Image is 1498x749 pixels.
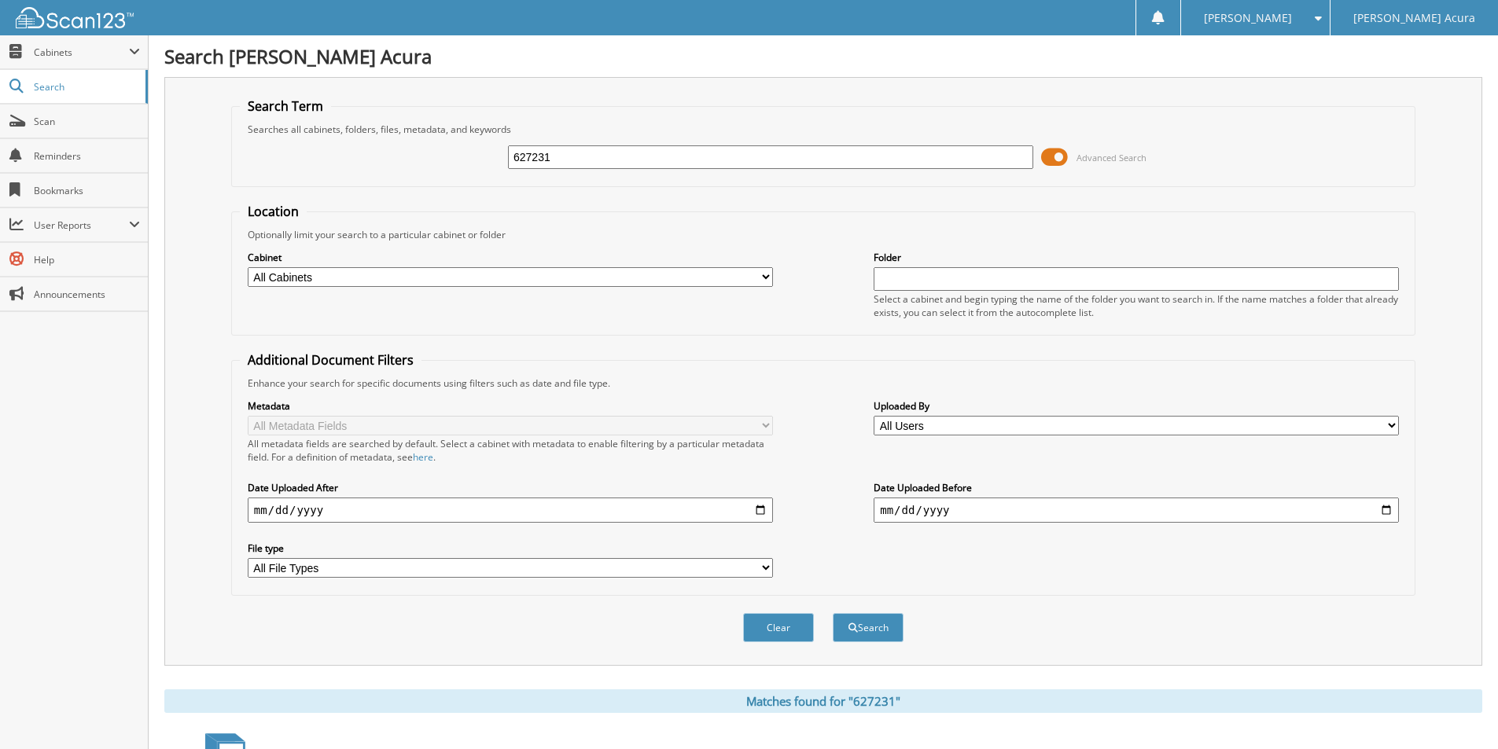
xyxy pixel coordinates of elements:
div: Select a cabinet and begin typing the name of the folder you want to search in. If the name match... [874,292,1399,319]
legend: Search Term [240,97,331,115]
legend: Location [240,203,307,220]
label: Folder [874,251,1399,264]
span: Cabinets [34,46,129,59]
span: Bookmarks [34,184,140,197]
span: [PERSON_NAME] Acura [1353,13,1475,23]
img: scan123-logo-white.svg [16,7,134,28]
input: start [248,497,773,523]
input: end [874,497,1399,523]
label: Metadata [248,399,773,413]
span: Scan [34,115,140,128]
span: Advanced Search [1077,152,1147,163]
button: Search [833,613,904,642]
div: Matches found for "627231" [164,689,1482,713]
div: Searches all cabinets, folders, files, metadata, and keywords [240,123,1407,136]
span: Announcements [34,288,140,301]
span: Reminders [34,149,140,163]
div: All metadata fields are searched by default. Select a cabinet with metadata to enable filtering b... [248,437,773,464]
h1: Search [PERSON_NAME] Acura [164,43,1482,69]
button: Clear [743,613,814,642]
span: [PERSON_NAME] [1204,13,1292,23]
span: Search [34,80,138,94]
span: Help [34,253,140,266]
legend: Additional Document Filters [240,351,421,369]
label: Date Uploaded After [248,481,773,494]
label: Cabinet [248,251,773,264]
div: Enhance your search for specific documents using filters such as date and file type. [240,376,1407,390]
label: File type [248,542,773,555]
label: Uploaded By [874,399,1399,413]
a: here [413,450,433,464]
label: Date Uploaded Before [874,481,1399,494]
span: User Reports [34,218,129,232]
div: Optionally limit your search to a particular cabinet or folder [240,228,1407,241]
